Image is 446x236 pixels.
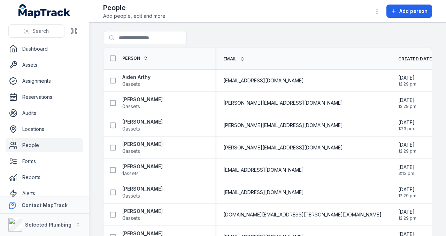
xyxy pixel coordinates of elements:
span: [DATE] [398,97,416,104]
span: Email [223,56,237,62]
span: 0 assets [122,192,140,199]
a: [PERSON_NAME]0assets [122,208,163,222]
span: [DATE] [398,141,416,148]
span: [DATE] [398,164,415,171]
span: 1 assets [122,170,139,177]
a: Reports [6,170,83,184]
a: Assignments [6,74,83,88]
strong: [PERSON_NAME] [122,185,163,192]
span: Created Date [398,56,432,62]
span: [PERSON_NAME][EMAIL_ADDRESS][DOMAIN_NAME] [223,99,343,106]
span: Add person [399,8,428,15]
a: [PERSON_NAME]0assets [122,185,163,199]
strong: Aiden Arthy [122,74,151,81]
time: 1/14/2025, 12:29:42 PM [398,97,416,109]
strong: [PERSON_NAME] [122,96,163,103]
span: [DATE] [398,119,415,126]
span: [DATE] [398,74,416,81]
span: Person [122,56,140,61]
span: 12:29 pm [398,81,416,87]
button: Add person [386,5,432,18]
span: Search [32,28,49,35]
h2: People [103,3,167,13]
a: Assets [6,58,83,72]
span: [DOMAIN_NAME][EMAIL_ADDRESS][PERSON_NAME][DOMAIN_NAME] [223,211,382,218]
span: [PERSON_NAME][EMAIL_ADDRESS][DOMAIN_NAME] [223,144,343,151]
span: [EMAIL_ADDRESS][DOMAIN_NAME] [223,167,304,174]
a: Alerts [6,186,83,200]
span: 12:29 pm [398,215,416,221]
span: 0 assets [122,125,140,132]
span: [DATE] [398,186,416,193]
a: [PERSON_NAME]1assets [122,163,163,177]
a: Audits [6,106,83,120]
span: 12:29 pm [398,148,416,154]
span: 0 assets [122,148,140,155]
a: Aiden Arthy0assets [122,74,151,88]
a: Reservations [6,90,83,104]
time: 1/14/2025, 12:29:42 PM [398,208,416,221]
span: 0 assets [122,81,140,88]
time: 1/14/2025, 12:29:42 PM [398,74,416,87]
span: 12:29 pm [398,104,416,109]
a: Dashboard [6,42,83,56]
time: 1/14/2025, 12:29:42 PM [398,186,416,199]
span: 0 assets [122,103,140,110]
a: Email [223,56,245,62]
a: Locations [6,122,83,136]
a: Person [122,56,148,61]
strong: [PERSON_NAME] [122,118,163,125]
strong: [PERSON_NAME] [122,141,163,148]
span: 1:23 pm [398,126,415,132]
a: Forms [6,154,83,168]
span: [PERSON_NAME][EMAIL_ADDRESS][DOMAIN_NAME] [223,122,343,129]
span: [EMAIL_ADDRESS][DOMAIN_NAME] [223,189,304,196]
span: 12:29 pm [398,193,416,199]
button: Search [8,24,64,38]
a: [PERSON_NAME]0assets [122,118,163,132]
a: Created Date [398,56,440,62]
strong: Contact MapTrack [22,202,68,208]
time: 1/14/2025, 12:29:42 PM [398,141,416,154]
span: Add people, edit and more. [103,13,167,20]
span: [DATE] [398,208,416,215]
span: 0 assets [122,215,140,222]
time: 2/13/2025, 1:23:00 PM [398,119,415,132]
strong: Selected Plumbing [25,222,71,228]
a: MapTrack [18,4,71,18]
strong: [PERSON_NAME] [122,208,163,215]
a: [PERSON_NAME]0assets [122,96,163,110]
a: People [6,138,83,152]
strong: [PERSON_NAME] [122,163,163,170]
span: 3:13 pm [398,171,415,176]
span: [EMAIL_ADDRESS][DOMAIN_NAME] [223,77,304,84]
time: 2/28/2025, 3:13:20 PM [398,164,415,176]
a: [PERSON_NAME]0assets [122,141,163,155]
